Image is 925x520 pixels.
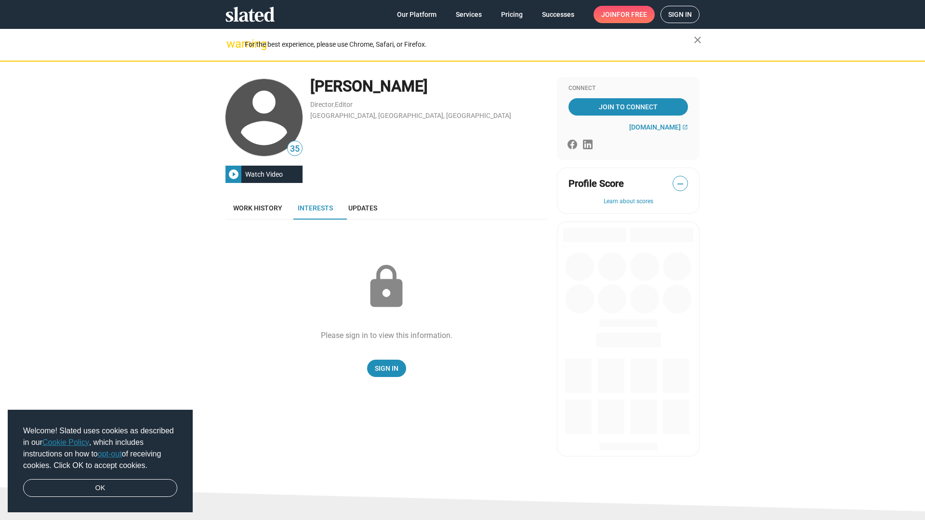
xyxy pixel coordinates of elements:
[367,360,406,377] a: Sign In
[661,6,700,23] a: Sign in
[98,450,122,458] a: opt-out
[389,6,444,23] a: Our Platform
[456,6,482,23] span: Services
[225,166,303,183] button: Watch Video
[241,166,287,183] div: Watch Video
[310,112,511,119] a: [GEOGRAPHIC_DATA], [GEOGRAPHIC_DATA], [GEOGRAPHIC_DATA]
[397,6,436,23] span: Our Platform
[568,85,688,92] div: Connect
[8,410,193,513] div: cookieconsent
[501,6,523,23] span: Pricing
[668,6,692,23] span: Sign in
[245,38,694,51] div: For the best experience, please use Chrome, Safari, or Firefox.
[534,6,582,23] a: Successes
[448,6,489,23] a: Services
[601,6,647,23] span: Join
[629,123,681,131] span: [DOMAIN_NAME]
[334,103,335,108] span: ,
[298,204,333,212] span: Interests
[629,123,688,131] a: [DOMAIN_NAME]
[568,198,688,206] button: Learn about scores
[692,34,703,46] mat-icon: close
[673,178,687,190] span: —
[233,204,282,212] span: Work history
[321,330,452,340] div: Please sign in to view this information.
[542,6,574,23] span: Successes
[310,76,547,97] div: [PERSON_NAME]
[362,263,410,311] mat-icon: lock
[568,98,688,116] a: Join To Connect
[617,6,647,23] span: for free
[23,479,177,497] a: dismiss cookie message
[288,143,302,156] span: 35
[570,98,686,116] span: Join To Connect
[290,196,341,220] a: Interests
[594,6,655,23] a: Joinfor free
[310,101,334,108] a: Director
[682,124,688,130] mat-icon: open_in_new
[228,169,239,180] mat-icon: play_circle_filled
[341,196,385,220] a: Updates
[348,204,377,212] span: Updates
[226,38,238,50] mat-icon: warning
[42,438,89,446] a: Cookie Policy
[493,6,530,23] a: Pricing
[225,196,290,220] a: Work history
[375,360,398,377] span: Sign In
[23,425,177,471] span: Welcome! Slated uses cookies as described in our , which includes instructions on how to of recei...
[335,101,353,108] a: Editor
[568,177,624,190] span: Profile Score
